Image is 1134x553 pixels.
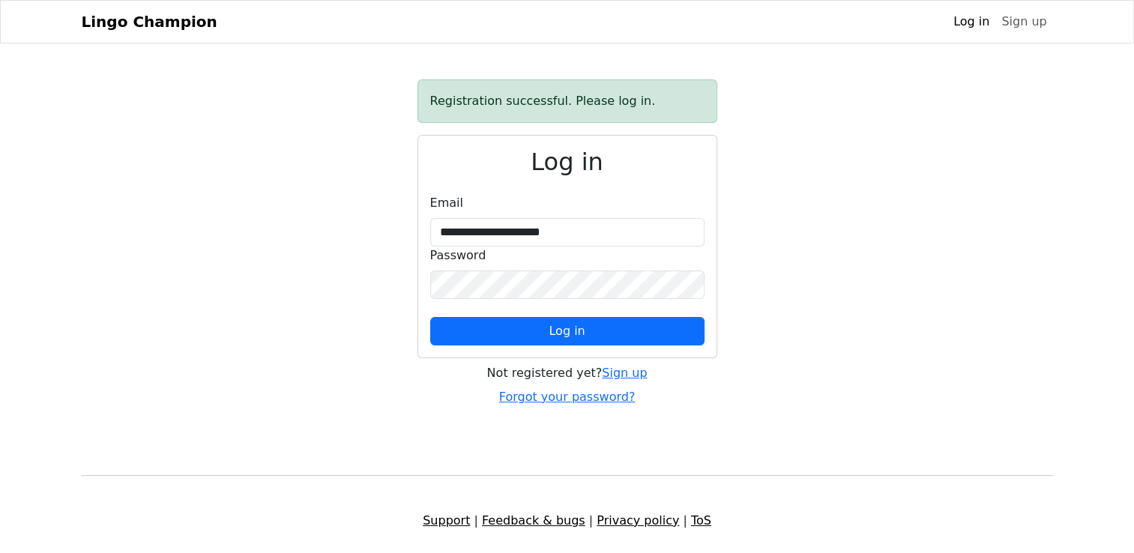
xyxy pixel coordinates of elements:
a: Support [423,513,470,528]
h2: Log in [430,148,705,176]
label: Email [430,194,463,212]
a: Log in [947,7,995,37]
button: Log in [430,317,705,345]
a: Privacy policy [597,513,679,528]
span: Log in [549,324,585,338]
div: Registration successful. Please log in. [417,79,717,123]
div: | | | [73,512,1062,530]
a: Feedback & bugs [482,513,585,528]
a: Sign up [995,7,1052,37]
div: Not registered yet? [417,364,717,382]
label: Password [430,247,486,265]
a: Forgot your password? [499,390,636,404]
a: Sign up [602,366,647,380]
a: ToS [691,513,711,528]
a: Lingo Champion [82,7,217,37]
